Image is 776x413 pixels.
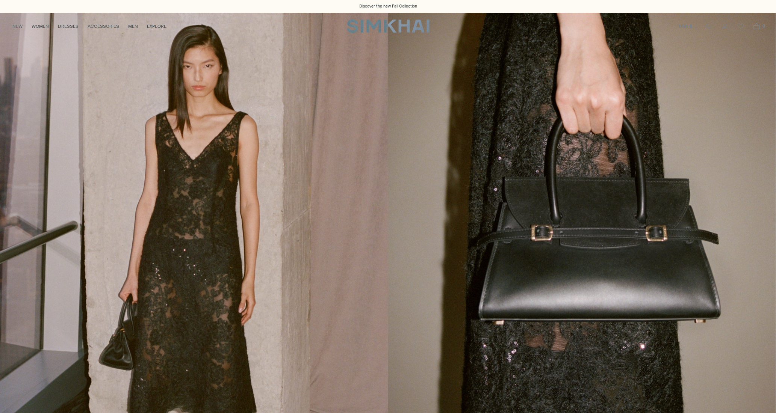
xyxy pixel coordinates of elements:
[717,19,732,34] a: Go to the account page
[12,18,23,35] a: NEW
[702,19,717,34] a: Open search modal
[749,19,764,34] a: Open cart modal
[359,3,417,9] a: Discover the new Fall Collection
[760,23,767,29] span: 0
[733,19,748,34] a: Wishlist
[347,19,430,33] a: SIMKHAI
[88,18,119,35] a: ACCESSORIES
[128,18,138,35] a: MEN
[679,18,699,35] button: USD $
[32,18,49,35] a: WOMEN
[58,18,79,35] a: DRESSES
[147,18,166,35] a: EXPLORE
